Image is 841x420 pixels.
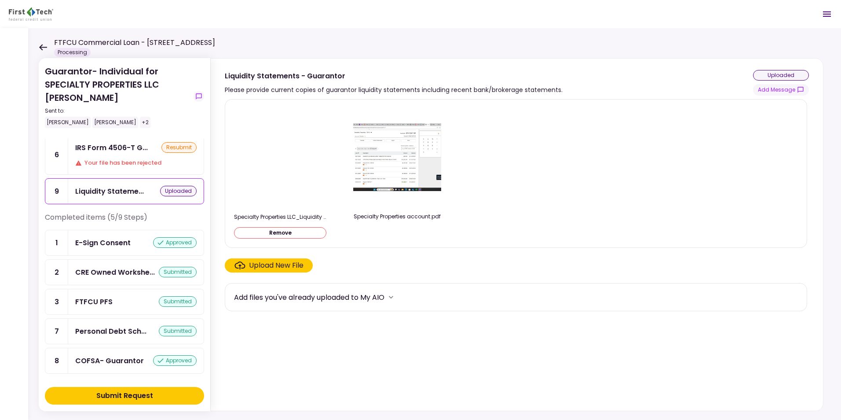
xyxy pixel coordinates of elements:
[45,259,204,285] a: 2CRE Owned Worksheetsubmitted
[9,7,53,21] img: Partner icon
[45,117,91,128] div: [PERSON_NAME]
[225,258,313,273] span: Click here to upload the required document
[234,292,384,303] div: Add files you've already uploaded to My AIO
[234,213,326,221] div: Specialty Properties LLC_Liquidity Statement.JPEG
[45,178,204,204] a: 9Liquidity Statements - Guarantoruploaded
[249,260,303,271] div: Upload New File
[351,213,443,221] div: Specialty Properties account.pdf
[45,230,68,255] div: 1
[75,158,197,167] div: Your file has been rejected
[45,230,204,256] a: 1E-Sign Consentapproved
[161,142,197,153] div: resubmit
[210,58,823,411] div: Liquidity Statements - GuarantorPlease provide current copies of guarantor liquidity statements i...
[45,65,190,128] div: Guarantor- Individual for SPECIALTY PROPERTIES LLC [PERSON_NAME]
[45,348,68,373] div: 8
[45,107,190,115] div: Sent to:
[753,84,809,96] button: show-messages
[153,355,197,366] div: approved
[75,355,144,366] div: COFSA- Guarantor
[92,117,138,128] div: [PERSON_NAME]
[159,326,197,336] div: submitted
[75,237,131,248] div: E-Sign Consent
[75,296,113,307] div: FTFCU PFS
[45,260,68,285] div: 2
[45,212,204,230] div: Completed items (5/9 Steps)
[225,70,563,81] div: Liquidity Statements - Guarantor
[153,237,197,248] div: approved
[194,91,204,102] button: show-messages
[45,289,204,315] a: 3FTFCU PFSsubmitted
[96,391,153,401] div: Submit Request
[54,37,215,48] h1: FTFCU Commercial Loan - [STREET_ADDRESS]
[75,186,144,197] div: Liquidity Statements - Guarantor
[54,48,91,57] div: Processing
[45,135,68,174] div: 6
[75,142,148,153] div: IRS Form 4506-T Guarantor
[45,179,68,204] div: 9
[45,289,68,314] div: 3
[384,291,398,304] button: more
[45,318,204,344] a: 7Personal Debt Schedulesubmitted
[75,326,146,337] div: Personal Debt Schedule
[45,319,68,344] div: 7
[45,387,204,405] button: Submit Request
[45,348,204,374] a: 8COFSA- Guarantorapproved
[159,267,197,277] div: submitted
[753,70,809,81] div: uploaded
[75,267,155,278] div: CRE Owned Worksheet
[159,296,197,307] div: submitted
[234,227,326,239] button: Remove
[160,186,197,196] div: uploaded
[225,85,563,95] div: Please provide current copies of guarantor liquidity statements including recent bank/brokerage s...
[816,4,837,25] button: Open menu
[140,117,150,128] div: +2
[45,135,204,175] a: 6IRS Form 4506-T GuarantorresubmitYour file has been rejected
